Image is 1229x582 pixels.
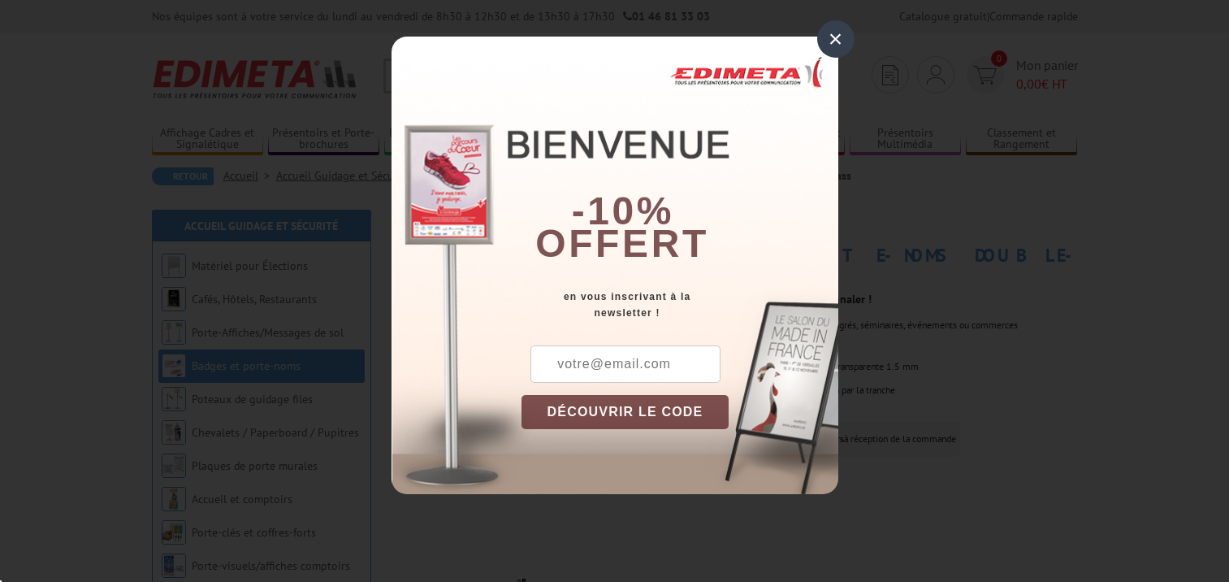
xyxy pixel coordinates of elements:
[530,345,721,383] input: votre@email.com
[572,189,674,232] b: -10%
[535,222,709,265] font: offert
[521,395,729,429] button: DÉCOUVRIR LE CODE
[521,289,838,321] div: en vous inscrivant à la newsletter !
[817,20,855,58] div: ×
